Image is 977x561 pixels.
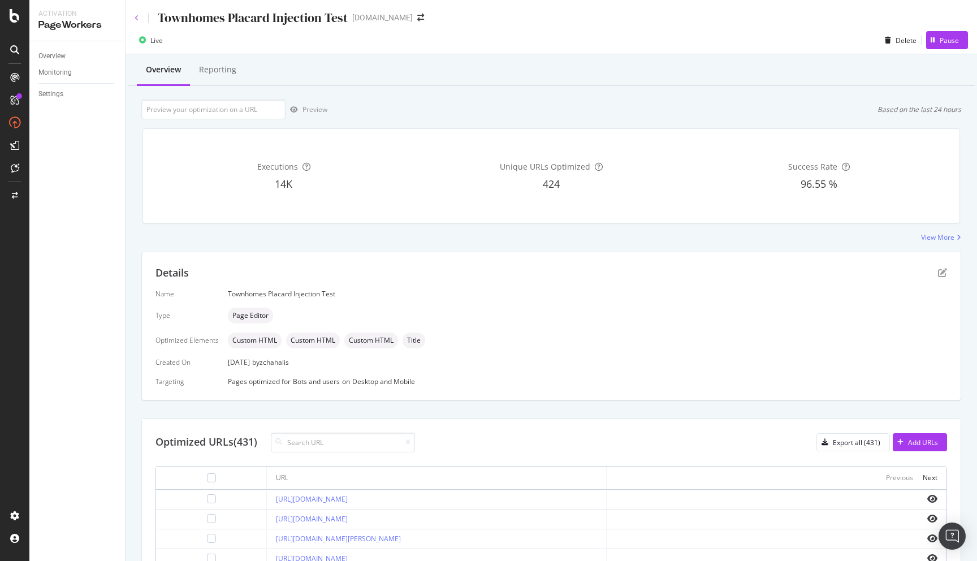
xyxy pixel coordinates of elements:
[344,333,398,348] div: neutral label
[252,357,289,367] div: by zchahalis
[38,88,63,100] div: Settings
[232,337,277,344] span: Custom HTML
[228,333,282,348] div: neutral label
[886,471,913,485] button: Previous
[352,12,413,23] div: [DOMAIN_NAME]
[927,514,937,523] i: eye
[228,289,947,299] div: Townhomes Placard Injection Test
[228,308,273,323] div: neutral label
[886,473,913,482] div: Previous
[940,36,959,45] div: Pause
[921,232,954,242] div: View More
[788,161,837,172] span: Success Rate
[500,161,590,172] span: Unique URLs Optimized
[921,232,961,242] a: View More
[275,177,292,191] span: 14K
[155,310,219,320] div: Type
[877,105,961,114] div: Based on the last 24 hours
[232,312,269,319] span: Page Editor
[352,377,415,386] div: Desktop and Mobile
[155,289,219,299] div: Name
[938,268,947,277] div: pen-to-square
[407,337,421,344] span: Title
[908,438,938,447] div: Add URLs
[293,377,340,386] div: Bots and users
[38,19,116,32] div: PageWorkers
[146,64,181,75] div: Overview
[801,177,837,191] span: 96.55 %
[135,15,139,21] a: Click to go back
[349,337,394,344] span: Custom HTML
[38,50,117,62] a: Overview
[302,105,327,114] div: Preview
[893,433,947,451] button: Add URLs
[816,433,890,451] button: Export all (431)
[276,514,348,524] a: [URL][DOMAIN_NAME]
[150,36,163,45] div: Live
[257,161,298,172] span: Executions
[199,64,236,75] div: Reporting
[286,101,327,119] button: Preview
[38,50,66,62] div: Overview
[155,335,219,345] div: Optimized Elements
[276,494,348,504] a: [URL][DOMAIN_NAME]
[833,438,880,447] div: Export all (431)
[939,523,966,550] div: Open Intercom Messenger
[403,333,425,348] div: neutral label
[276,473,288,483] div: URL
[417,14,424,21] div: arrow-right-arrow-left
[38,88,117,100] a: Settings
[155,435,257,450] div: Optimized URLs (431)
[286,333,340,348] div: neutral label
[927,534,937,543] i: eye
[38,67,72,79] div: Monitoring
[923,473,937,482] div: Next
[276,534,401,543] a: [URL][DOMAIN_NAME][PERSON_NAME]
[155,266,189,280] div: Details
[923,471,937,485] button: Next
[158,9,348,27] div: Townhomes Placard Injection Test
[926,31,968,49] button: Pause
[38,9,116,19] div: Activation
[927,494,937,503] i: eye
[141,100,286,119] input: Preview your optimization on a URL
[155,357,219,367] div: Created On
[228,357,947,367] div: [DATE]
[880,31,917,49] button: Delete
[38,67,117,79] a: Monitoring
[291,337,335,344] span: Custom HTML
[271,433,415,452] input: Search URL
[228,377,947,386] div: Pages optimized for on
[155,377,219,386] div: Targeting
[896,36,917,45] div: Delete
[543,177,560,191] span: 424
